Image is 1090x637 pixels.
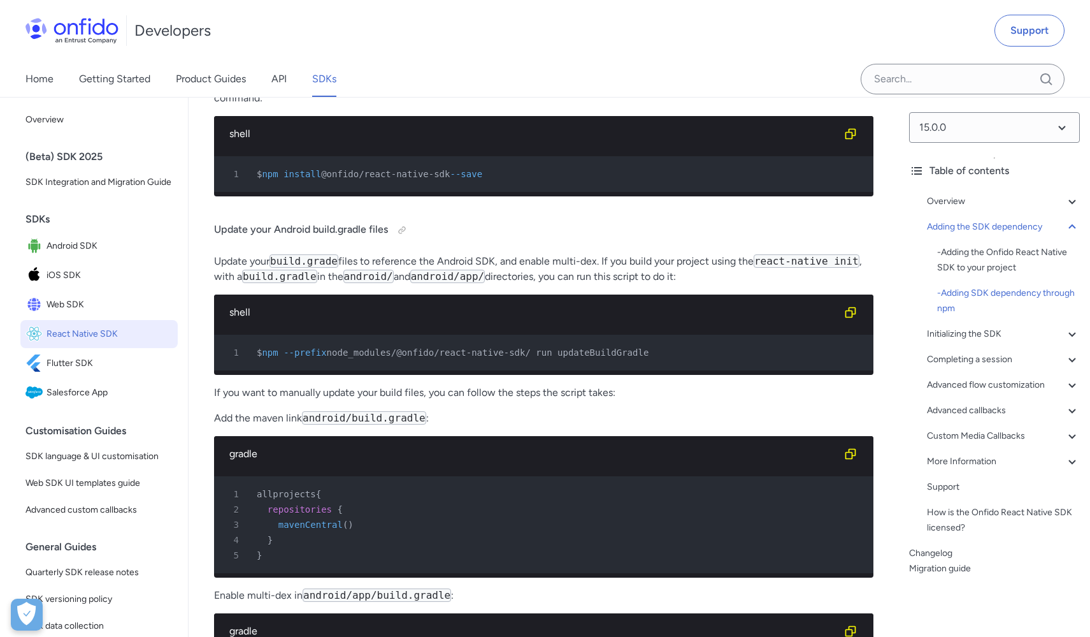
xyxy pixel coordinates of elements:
code: android/build.gradle [302,411,426,425]
span: 1 [219,345,248,360]
p: Add the maven link : [214,411,873,426]
span: React Native SDK [47,325,173,343]
code: build.gradle [242,270,317,283]
span: Advanced custom callbacks [25,502,173,518]
span: 2 [219,502,248,517]
a: API [271,61,287,97]
span: 1 [219,487,248,502]
a: Product Guides [176,61,246,97]
a: IconSalesforce AppSalesforce App [20,379,178,407]
span: repositories [268,504,332,515]
a: SDK Integration and Migration Guide [20,170,178,195]
a: Quarterly SDK release notes [20,560,178,585]
img: IconReact Native SDK [25,325,47,343]
a: Getting Started [79,61,150,97]
span: $ [257,169,262,179]
a: Support [994,15,1065,47]
a: Custom Media Callbacks [927,428,1080,444]
a: Adding the SDK dependency [927,219,1080,235]
code: android/ [343,270,394,283]
a: Overview [20,107,178,133]
h4: Update your Android build.gradle files [214,220,873,240]
div: shell [229,305,838,320]
a: IconWeb SDKWeb SDK [20,291,178,319]
span: ( [343,520,348,530]
div: - Adding the Onfido React Native SDK to your project [937,245,1080,275]
div: gradle [229,446,838,462]
a: Overview [927,194,1080,209]
span: 4 [219,532,248,548]
span: 5 [219,548,248,563]
span: node_modules/@onfido/react-native-sdk/ run updateBuildGradle [327,348,649,358]
img: Onfido Logo [25,18,118,43]
a: Support [927,480,1080,495]
span: 1 [219,166,248,182]
span: Salesforce App [47,384,173,402]
div: shell [229,126,838,142]
a: Advanced callbacks [927,403,1080,418]
div: General Guides [25,534,183,560]
span: Flutter SDK [47,355,173,372]
button: Copy code snippet button [838,441,863,467]
a: More Information [927,454,1080,469]
span: Web SDK [47,296,173,314]
span: --prefix [283,348,326,358]
a: -Adding SDK dependency through npm [937,286,1080,316]
span: Android SDK [47,237,173,255]
span: allprojects [257,489,316,499]
a: Web SDK UI templates guide [20,471,178,496]
a: IconFlutter SDKFlutter SDK [20,349,178,377]
span: npm [262,169,278,179]
a: Advanced custom callbacks [20,497,178,523]
a: SDK language & UI customisation [20,444,178,469]
a: Advanced flow customization [927,377,1080,393]
span: { [337,504,342,515]
button: Open Preferences [11,599,43,631]
a: IconReact Native SDKReact Native SDK [20,320,178,348]
input: Onfido search input field [861,64,1065,94]
code: build.grade [269,254,338,268]
span: mavenCentral [278,520,343,530]
a: How is the Onfido React Native SDK licensed? [927,505,1080,536]
h1: Developers [134,20,211,41]
a: Migration guide [909,561,1080,576]
span: $ [257,348,262,358]
span: SDK versioning policy [25,592,173,607]
span: Overview [25,112,173,128]
img: IconFlutter SDK [25,355,47,372]
a: -Adding the Onfido React Native SDK to your project [937,245,1080,275]
img: IconSalesforce App [25,384,47,402]
span: 3 [219,517,248,532]
a: Completing a session [927,352,1080,367]
span: Quarterly SDK release notes [25,565,173,580]
span: npm [262,348,278,358]
span: @onfido/react-native-sdk [321,169,450,179]
div: Customisation Guides [25,418,183,444]
span: } [257,550,262,560]
span: SDK data collection [25,619,173,634]
button: Copy code snippet button [838,121,863,147]
a: IconiOS SDKiOS SDK [20,261,178,289]
button: Copy code snippet button [838,300,863,325]
img: IconWeb SDK [25,296,47,314]
a: Home [25,61,54,97]
div: - Adding SDK dependency through npm [937,286,1080,316]
span: install [283,169,321,179]
span: } [268,535,273,545]
a: IconAndroid SDKAndroid SDK [20,232,178,260]
a: Changelog [909,546,1080,561]
span: SDK language & UI customisation [25,449,173,464]
code: android/app/ [410,270,485,283]
code: android/app/build.gradle [303,589,451,602]
span: SDK Integration and Migration Guide [25,175,173,190]
span: iOS SDK [47,267,173,284]
a: Initializing the SDK [927,326,1080,342]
